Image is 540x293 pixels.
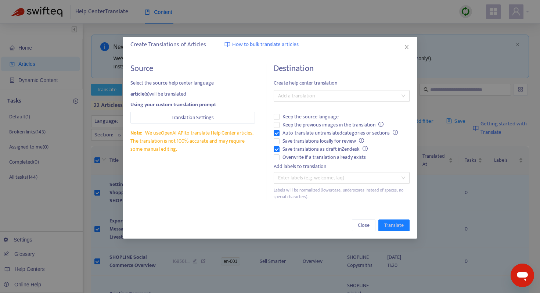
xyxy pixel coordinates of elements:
[280,153,369,161] span: Overwrite if a translation already exists
[352,219,375,231] button: Close
[280,137,367,145] span: Save translations locally for review
[130,64,255,74] h4: Source
[130,90,255,98] div: will be translated
[280,121,386,129] span: Keep the previous images in the translation
[280,129,401,137] span: Auto-translate untranslated categories or sections
[161,129,185,137] a: OpenAI API
[403,43,411,51] button: Close
[511,264,534,287] iframe: メッセージングウィンドウの起動ボタン、進行中の会話
[404,44,410,50] span: close
[274,64,410,74] h4: Destination
[130,90,150,98] strong: article(s)
[274,162,410,171] div: Add labels to translation
[130,129,255,153] div: We use to translate Help Center articles. The translation is not 100% accurate and may require so...
[130,129,142,137] span: Note:
[393,130,398,135] span: info-circle
[224,42,230,47] img: image-link
[172,114,214,122] span: Translation Settings
[363,146,368,151] span: info-circle
[224,40,299,49] a: How to bulk translate articles
[130,40,410,49] div: Create Translations of Articles
[378,219,410,231] button: Translate
[130,101,255,109] div: Using your custom translation prompt
[358,221,370,229] span: Close
[130,79,255,87] span: Select the source help center language
[280,113,342,121] span: Keep the source language
[130,112,255,124] button: Translation Settings
[274,187,410,201] div: Labels will be normalized (lowercase, underscores instead of spaces, no special characters).
[280,145,371,153] span: Save translations as draft in Zendesk
[232,40,299,49] span: How to bulk translate articles
[274,79,410,87] span: Create help center translation
[378,122,384,127] span: info-circle
[359,138,364,143] span: info-circle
